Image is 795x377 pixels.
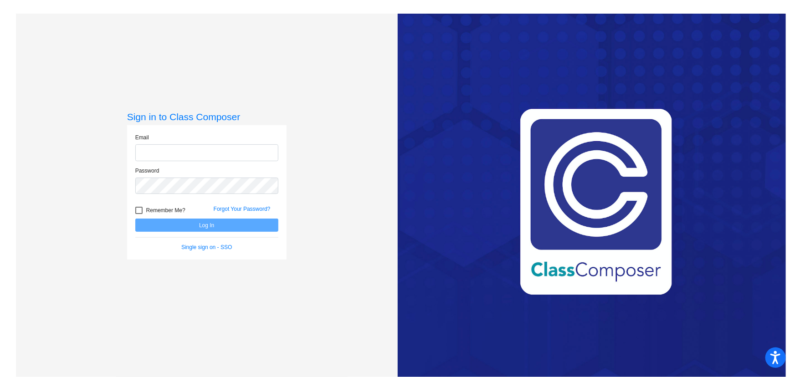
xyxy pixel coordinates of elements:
[127,111,287,122] h3: Sign in to Class Composer
[135,219,278,232] button: Log In
[146,205,185,216] span: Remember Me?
[181,244,232,250] a: Single sign on - SSO
[135,167,159,175] label: Password
[214,206,271,212] a: Forgot Your Password?
[135,133,149,142] label: Email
